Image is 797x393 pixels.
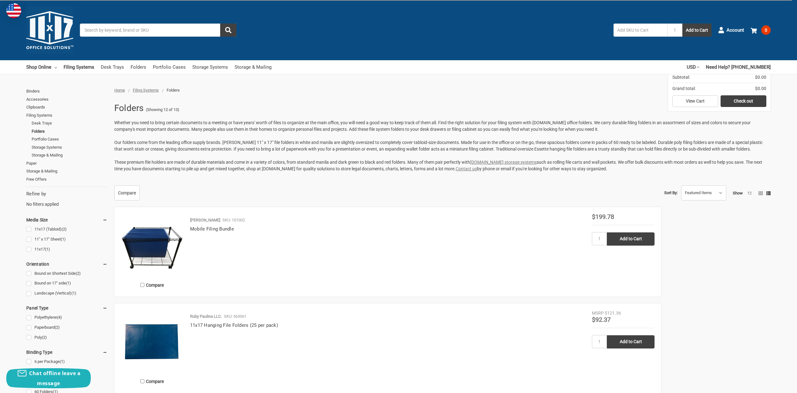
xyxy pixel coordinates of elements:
[26,348,107,356] h5: Binding Type
[687,60,699,74] a: USD
[114,100,144,116] h1: Folders
[80,24,236,37] input: Search by keyword, brand or SKU
[61,237,66,242] span: (1)
[26,159,107,167] a: Paper
[456,166,477,171] a: Contact us
[26,95,107,104] a: Accessories
[672,74,690,81] span: Subtotal:
[121,214,184,276] img: Mobile Filing Bundle
[224,313,246,320] p: SKU: 563061
[755,85,766,92] span: $0.00
[26,175,107,183] a: Free Offers
[470,160,537,165] a: [DOMAIN_NAME] storage systems
[672,95,718,107] a: View Cart
[26,358,107,366] a: 6 per Package
[66,281,71,285] span: (1)
[222,217,245,223] p: SKU: 101002
[121,376,184,386] label: Compare
[140,283,144,287] input: Compare
[26,216,107,224] h5: Media Size
[62,227,67,231] span: (2)
[26,313,107,322] a: Polyethylene
[26,245,107,254] a: 11x17
[592,213,614,220] span: $199.78
[114,88,125,93] a: Home
[607,335,655,348] input: Add to Cart
[721,95,766,107] a: Check out
[131,60,146,74] a: Folders
[592,316,611,323] span: $92.37
[32,127,107,135] a: Folders
[190,322,278,328] a: 11x17 Hanging File Folders (25 per pack)
[32,119,107,127] a: Desk Trays
[57,315,62,320] span: (4)
[192,60,228,74] a: Storage Systems
[605,311,621,316] span: $121.36
[26,7,73,54] img: 11x17.com
[727,27,744,34] span: Account
[672,85,696,92] span: Grand total:
[42,335,47,340] span: (2)
[718,22,744,38] a: Account
[26,269,107,278] a: Bound on Shortest Side
[755,74,766,81] span: $0.00
[114,139,771,152] p: Our folders come from the leading office supply brands. [PERSON_NAME] 11" x 17" file folders in w...
[60,359,65,364] span: (1)
[76,271,81,276] span: (2)
[26,190,107,198] h5: Refine by
[101,60,124,74] a: Desk Trays
[26,304,107,312] h5: Panel Type
[26,103,107,111] a: Clipboards
[6,368,91,388] button: Chat offline leave a message
[190,313,222,320] p: Ruby Paulina LLC.
[26,260,107,268] h5: Orientation
[26,190,107,207] div: No filters applied
[190,217,220,223] p: [PERSON_NAME]
[114,119,771,133] p: Whether you need to bring certain documents to a meeting or have years' worth of files to organiz...
[26,87,107,95] a: Binders
[747,191,752,195] a: 12
[751,22,771,38] a: 0
[607,232,655,246] input: Add to Cart
[761,25,771,35] span: 0
[682,24,712,37] button: Add to Cart
[71,291,76,295] span: (1)
[26,60,57,74] a: Shop Online
[32,143,107,151] a: Storage Systems
[26,235,107,244] a: 11" x 17" Sheet
[140,379,144,383] input: Compare
[26,323,107,332] a: Paperboard
[121,280,184,290] label: Compare
[26,289,107,298] a: Landscape (Vertical)
[706,60,771,74] a: Need Help? [PHONE_NUMBER]
[55,325,60,330] span: (2)
[613,24,667,37] input: Add SKU to Cart
[64,60,94,74] a: Filing Systems
[29,370,80,387] span: Chat offline leave a message
[114,185,140,200] a: Compare
[664,188,678,198] label: Sort By:
[146,107,179,113] span: (Showing 12 of 13)
[26,333,107,342] a: Poly
[592,310,604,316] div: MSRP
[6,3,21,18] img: duty and tax information for United States
[26,111,107,119] a: Filing Systems
[133,88,159,93] a: Filing Systems
[26,167,107,175] a: Storage & Mailing
[745,376,797,393] iframe: Google Customer Reviews
[235,60,272,74] a: Storage & Mailing
[32,135,107,143] a: Portfolio Cases
[32,151,107,159] a: Storage & Mailing
[190,226,234,232] a: Mobile Filing Bundle
[26,225,107,234] a: 11x17 (Tabloid)
[26,279,107,288] a: Bound on 17" side
[114,159,771,172] p: These premium file holders are made of durable materials and come in a variety of colors, from st...
[45,247,50,252] span: (1)
[153,60,186,74] a: Portfolio Cases
[121,310,184,373] img: 11x17 Hanging File Folders
[167,88,180,93] span: Folders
